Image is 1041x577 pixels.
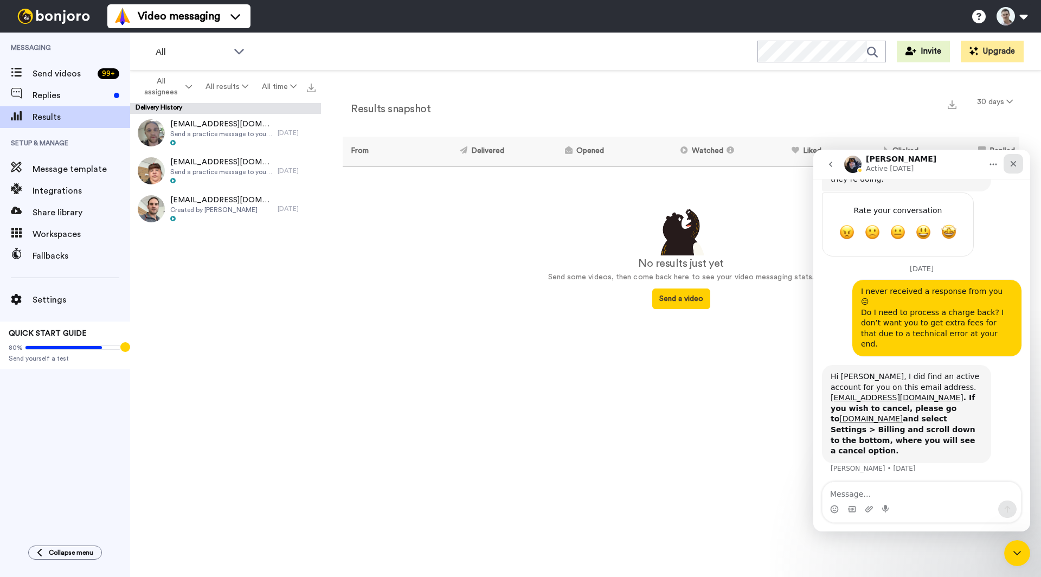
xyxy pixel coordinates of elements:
[198,77,255,97] button: All results
[170,206,272,214] span: Created by [PERSON_NAME]
[156,46,228,59] span: All
[813,150,1030,531] iframe: To enrich screen reader interactions, please activate Accessibility in Grammarly extension settings
[114,8,131,25] img: vm-color.svg
[130,114,321,152] a: [EMAIL_ADDRESS][DOMAIN_NAME]Send a practice message to yourself[DATE]
[33,228,130,241] span: Workspaces
[28,546,102,560] button: Collapse menu
[961,41,1024,62] button: Upgrade
[41,69,97,76] div: Domain Overview
[398,137,508,166] th: Delivered
[33,249,130,262] span: Fallbacks
[98,68,119,79] div: 99 +
[139,76,183,98] span: All assignees
[138,157,165,184] img: 703a8aac-e8a0-491b-ac93-ab717a502c47-thumb.jpg
[170,119,272,130] span: [EMAIL_ADDRESS][DOMAIN_NAME]
[278,204,316,213] div: [DATE]
[49,548,93,557] span: Collapse menu
[170,130,272,138] span: Send a practice message to yourself
[304,79,319,95] button: Export all results that match these filters now.
[33,184,130,197] span: Integrations
[948,100,956,109] img: export.svg
[138,9,220,24] span: Video messaging
[120,69,183,76] div: Keywords by Traffic
[343,103,430,115] h2: Results snapshot
[33,89,110,102] span: Replies
[923,137,1019,166] th: Replied
[138,195,165,222] img: 9767d442-2a16-49e1-ac8f-8426e367c87b-thumb.jpg
[652,288,710,309] button: Send a video
[130,152,321,190] a: [EMAIL_ADDRESS][DOMAIN_NAME]Send a practice message to yourself[DATE]
[343,255,1019,272] div: No results just yet
[120,342,130,352] div: Tooltip anchor
[30,17,53,26] div: v 4.0.25
[17,17,26,26] img: logo_orange.svg
[343,137,398,166] th: From
[1004,540,1030,566] iframe: Intercom live chat
[170,157,272,168] span: [EMAIL_ADDRESS][DOMAIN_NAME]
[33,111,130,124] span: Results
[138,119,165,146] img: ff63f3a1-7c4b-4d99-b221-19a3126a2d61-thumb.jpg
[33,293,130,306] span: Settings
[9,330,87,337] span: QUICK START GUIDE
[654,206,708,256] img: results-emptystates.png
[130,103,321,114] div: Delivery History
[255,77,304,97] button: All time
[742,137,826,166] th: Liked
[29,68,38,77] img: tab_domain_overview_orange.svg
[307,84,316,92] img: export.svg
[9,354,121,363] span: Send yourself a test
[130,190,321,228] a: [EMAIL_ADDRESS][DOMAIN_NAME]Created by [PERSON_NAME][DATE]
[897,41,950,62] button: Invite
[826,137,923,166] th: Clicked
[652,295,710,303] a: Send a video
[343,272,1019,283] p: Send some videos, then come back here to see your video messaging stats.
[509,137,609,166] th: Opened
[33,206,130,219] span: Share library
[17,28,26,37] img: website_grey.svg
[170,195,272,206] span: [EMAIL_ADDRESS][DOMAIN_NAME]
[971,92,1019,112] button: 30 days
[608,137,742,166] th: Watched
[28,28,119,37] div: Domain: [DOMAIN_NAME]
[278,166,316,175] div: [DATE]
[278,129,316,137] div: [DATE]
[33,163,130,176] span: Message template
[33,67,93,80] span: Send videos
[9,343,23,352] span: 80%
[944,96,960,112] button: Export a summary of each team member’s results that match this filter now.
[108,68,117,77] img: tab_keywords_by_traffic_grey.svg
[13,9,94,24] img: bj-logo-header-white.svg
[170,168,272,176] span: Send a practice message to yourself
[132,72,198,102] button: All assignees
